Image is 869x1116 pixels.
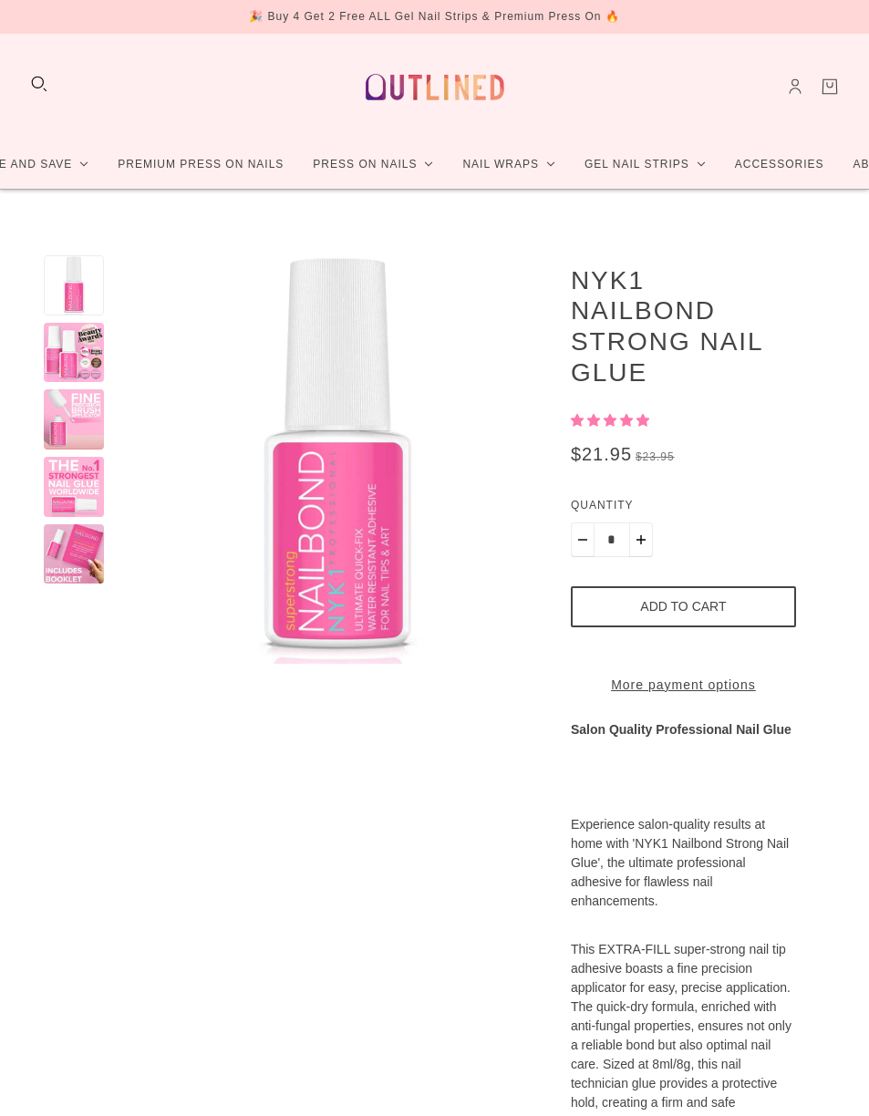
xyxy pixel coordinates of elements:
img: NYK1 Nailbond Strong Nail Glue-Accessories-Outlined [133,255,542,664]
button: Search [29,74,49,94]
a: Cart [820,77,840,97]
a: Account [785,77,805,97]
a: Premium Press On Nails [103,140,298,189]
span: $21.95 [571,444,632,464]
strong: Salon Quality Professional Nail Glue [571,722,791,737]
button: Minus [571,522,595,557]
a: Nail Wraps [448,140,570,189]
a: Outlined [355,48,515,126]
a: More payment options [571,676,796,695]
button: Plus [629,522,653,557]
modal-trigger: Enlarge product image [133,255,542,664]
span: 5.00 stars [571,413,649,428]
a: Gel Nail Strips [570,140,720,189]
a: Press On Nails [298,140,448,189]
div: 🎉 Buy 4 Get 2 Free ALL Gel Nail Strips & Premium Press On 🔥 [249,7,620,26]
span: $23.95 [636,450,675,463]
button: Add to cart [571,586,796,627]
a: Accessories [720,140,839,189]
label: Quantity [571,496,796,522]
p: Experience salon-quality results at home with 'NYK1 Nailbond Strong Nail Glue', the ultimate prof... [571,815,796,940]
h1: NYK1 Nailbond Strong Nail Glue [571,264,796,387]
